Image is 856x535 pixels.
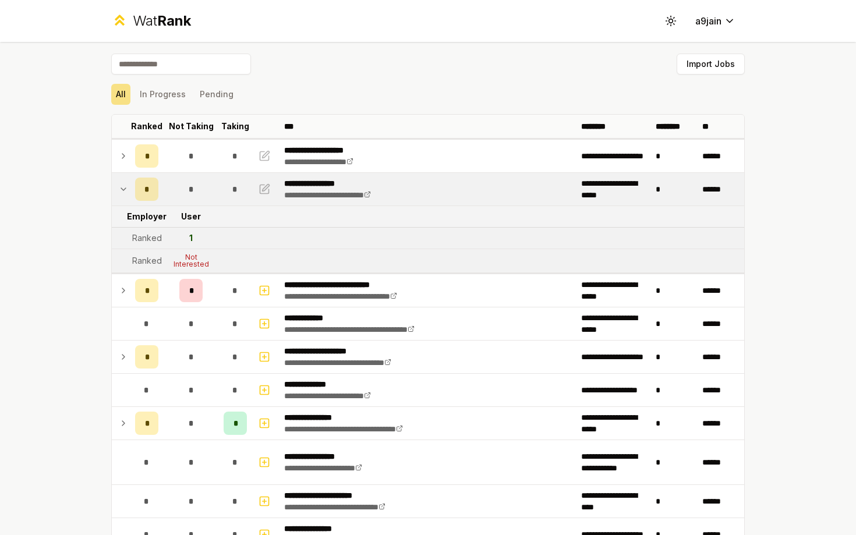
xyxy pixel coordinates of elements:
td: Employer [130,206,163,227]
button: Import Jobs [677,54,745,75]
span: Rank [157,12,191,29]
button: All [111,84,130,105]
td: User [163,206,219,227]
span: a9jain [695,14,721,28]
div: Ranked [132,255,162,267]
div: Ranked [132,232,162,244]
button: a9jain [686,10,745,31]
div: 1 [189,232,193,244]
div: Wat [133,12,191,30]
p: Taking [221,121,249,132]
p: Not Taking [169,121,214,132]
p: Ranked [131,121,162,132]
button: In Progress [135,84,190,105]
a: WatRank [111,12,191,30]
button: Pending [195,84,238,105]
div: Not Interested [168,254,214,268]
